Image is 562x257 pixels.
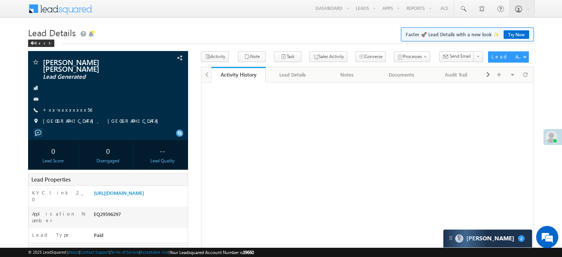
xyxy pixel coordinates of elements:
[68,250,79,254] a: About
[43,58,142,72] span: [PERSON_NAME] [PERSON_NAME]
[170,250,254,255] span: Your Leadsquared Account Number is
[28,27,76,38] span: Lead Details
[266,67,320,82] a: Lead Details
[32,189,86,203] label: KYC link 2_0
[320,67,375,82] a: Notes
[272,70,313,79] div: Lead Details
[85,158,131,164] div: Disengaged
[243,250,254,255] span: 39660
[394,51,430,62] button: Processes
[31,176,71,183] span: Lead Properties
[43,106,92,113] a: +xx-xxxxxxxx56
[211,67,266,82] a: Activity History
[85,144,131,158] div: 0
[491,53,523,60] div: Lead Actions
[92,231,188,242] div: Paid
[326,70,368,79] div: Notes
[43,73,142,81] span: Lead Generated
[94,190,144,196] a: [URL][DOMAIN_NAME]
[28,249,254,256] span: © 2025 LeadSquared | | | | |
[110,250,139,254] a: Terms of Service
[28,40,54,47] div: Back
[403,54,422,59] span: Processes
[375,67,429,82] a: Documents
[435,70,477,79] div: Audit Trail
[80,250,109,254] a: Contact Support
[28,39,58,45] a: Back
[448,235,454,241] img: carter-drag
[43,118,162,125] span: [GEOGRAPHIC_DATA], [GEOGRAPHIC_DATA]
[274,51,302,62] button: Task
[139,144,186,158] div: --
[30,158,76,164] div: Lead Score
[406,31,529,38] span: Faster 🚀 Lead Details with a new look ✨
[140,250,168,254] a: Acceptable Use
[450,53,471,60] span: Send Email
[488,51,529,62] button: Lead Actions
[217,71,260,78] div: Activity History
[309,51,347,62] button: Sales Activity
[32,246,50,253] label: Owner
[92,210,188,221] div: EQ29596297
[32,210,86,224] label: Application Number
[439,51,474,62] button: Send Email
[201,51,229,62] button: Activity
[139,158,186,164] div: Lead Quality
[32,231,71,238] label: Lead Type
[30,144,76,158] div: 0
[504,30,529,39] a: Try Now
[429,67,484,82] a: Audit Trail
[381,70,422,79] div: Documents
[443,229,532,248] div: carter-dragCarter[PERSON_NAME]2
[94,246,131,253] span: [PERSON_NAME]
[518,235,525,242] span: 2
[355,51,386,62] button: Converse
[238,51,266,62] button: Note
